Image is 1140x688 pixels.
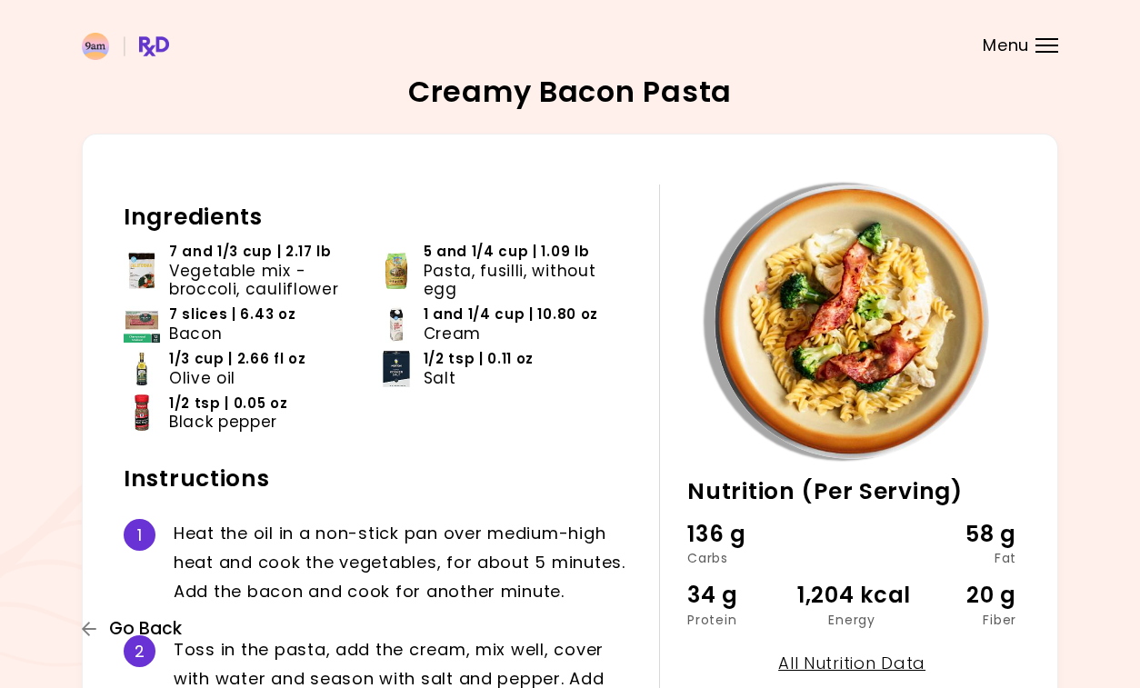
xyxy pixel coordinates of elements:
div: 1 [124,519,155,551]
div: Carbs [687,552,796,564]
span: Menu [983,37,1029,54]
span: Pasta, fusilli, without egg [424,262,607,299]
img: RxDiet [82,33,169,60]
div: 2 [124,635,155,667]
h2: Ingredients [124,203,632,232]
button: Go Back [82,619,191,639]
div: 1,204 kcal [797,578,906,613]
h2: Creamy Bacon Pasta [408,77,732,106]
div: 58 g [907,517,1016,552]
a: All Nutrition Data [778,652,925,674]
div: Protein [687,613,796,626]
span: 5 and 1/4 cup | 1.09 lb [424,243,590,261]
h2: Nutrition (Per Serving) [687,477,1016,506]
div: 20 g [907,578,1016,613]
div: 34 g [687,578,796,613]
span: Olive oil [169,369,235,387]
div: 136 g [687,517,796,552]
span: Cream [424,324,481,343]
span: Salt [424,369,456,387]
span: Bacon [169,324,222,343]
div: Fat [907,552,1016,564]
span: 1/2 tsp | 0.05 oz [169,394,288,413]
span: Black pepper [169,413,277,431]
span: 7 and 1/3 cup | 2.17 lb [169,243,332,261]
h2: Instructions [124,464,632,494]
span: Vegetable mix - broccoli, cauliflower [169,262,353,299]
span: 1/2 tsp | 0.11 oz [424,350,535,368]
span: 1 and 1/4 cup | 10.80 oz [424,305,598,324]
span: 7 slices | 6.43 oz [169,305,295,324]
span: 1/3 cup | 2.66 fl oz [169,350,306,368]
div: H e a t t h e o i l i n a n o n - s t i c k p a n o v e r m e d i u m - h i g h h e a t a n d c o... [174,519,632,606]
div: Fiber [907,613,1016,626]
div: Energy [797,613,906,626]
span: Go Back [109,619,182,639]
